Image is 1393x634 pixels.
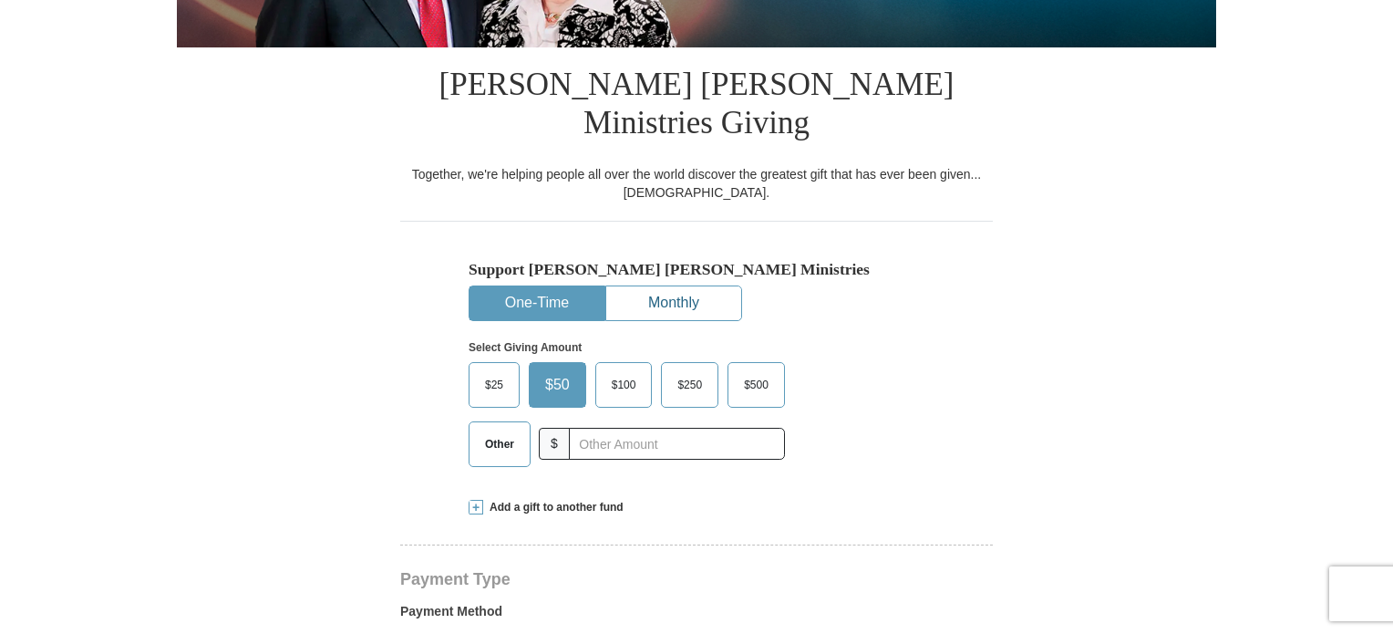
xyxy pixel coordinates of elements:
[469,341,582,354] strong: Select Giving Amount
[483,500,624,515] span: Add a gift to another fund
[400,572,993,587] h4: Payment Type
[668,371,711,399] span: $250
[603,371,645,399] span: $100
[469,286,604,320] button: One-Time
[735,371,778,399] span: $500
[400,47,993,165] h1: [PERSON_NAME] [PERSON_NAME] Ministries Giving
[539,428,570,460] span: $
[606,286,741,320] button: Monthly
[400,602,993,629] label: Payment Method
[400,165,993,202] div: Together, we're helping people all over the world discover the greatest gift that has ever been g...
[569,428,785,460] input: Other Amount
[476,431,523,458] span: Other
[536,371,579,399] span: $50
[476,371,512,399] span: $25
[469,260,924,279] h5: Support [PERSON_NAME] [PERSON_NAME] Ministries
